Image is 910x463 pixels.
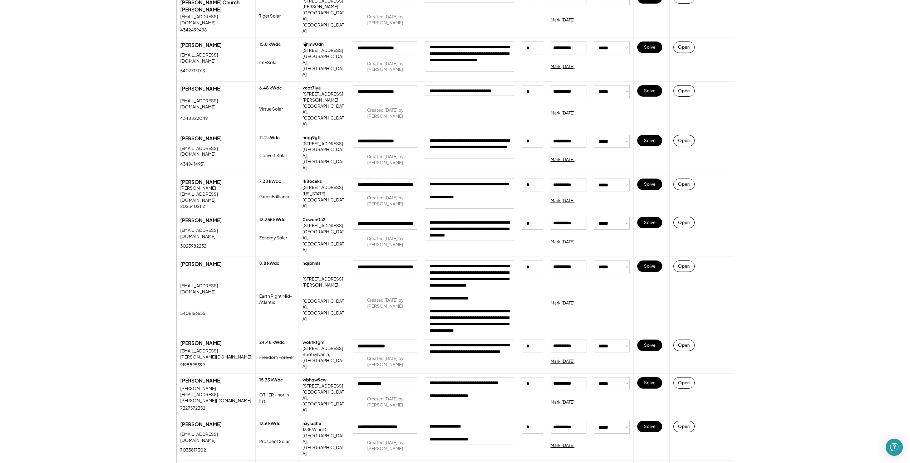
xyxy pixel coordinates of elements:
div: Created [DATE] by [PERSON_NAME] [353,195,417,207]
div: hqrphhls [302,260,320,267]
div: Created [DATE] by [PERSON_NAME] [353,396,417,408]
div: [PERSON_NAME] [180,42,252,49]
div: [GEOGRAPHIC_DATA], [GEOGRAPHIC_DATA] [302,54,345,78]
div: [EMAIL_ADDRESS][DOMAIN_NAME] [180,228,252,240]
button: Solve [637,340,662,351]
div: [STREET_ADDRESS] [302,185,343,191]
div: Created [DATE] by [PERSON_NAME] [353,14,417,26]
div: 4342499498 [180,27,207,33]
button: Open [673,377,695,389]
button: Solve [637,421,662,432]
div: 6.48 kWdc [259,85,282,91]
div: Mark [DATE] [551,399,575,405]
div: 5406166655 [180,311,205,317]
div: Created [DATE] by [PERSON_NAME] [353,236,417,248]
div: Mark [DATE] [551,300,575,306]
div: [STREET_ADDRESS] [302,223,343,229]
div: 24.48 kWdc [259,340,285,346]
div: Mark [DATE] [551,443,575,449]
div: [STREET_ADDRESS] [302,48,343,54]
div: Mark [DATE] [551,157,575,163]
div: Created [DATE] by [PERSON_NAME] [353,107,417,120]
div: Created [DATE] by [PERSON_NAME] [353,154,417,166]
button: Open [673,135,695,146]
div: 5407717013 [180,68,205,74]
div: [GEOGRAPHIC_DATA], [GEOGRAPHIC_DATA] [302,147,345,171]
div: wbhqw9cw [302,377,326,383]
div: 13.365 kWdc [259,217,285,223]
div: [EMAIL_ADDRESS][DOMAIN_NAME] [180,52,252,64]
button: Open [673,217,695,228]
button: Solve [637,377,662,389]
div: 11.2 kWdc [259,135,280,141]
button: Open [673,85,695,97]
button: Open [673,260,695,272]
div: [EMAIL_ADDRESS][DOMAIN_NAME] [180,146,252,158]
div: Tiger Solar [259,13,281,19]
div: [EMAIL_ADDRESS][DOMAIN_NAME] [180,14,252,26]
div: 1335 Wine Dr [302,427,342,433]
div: 15.33 kWdc [259,377,283,383]
div: [GEOGRAPHIC_DATA], [GEOGRAPHIC_DATA] [302,298,345,322]
div: 15.8 kWdc [259,42,281,48]
div: [PERSON_NAME] [180,377,252,384]
div: Virtue Solar [259,106,283,112]
div: OTHER - not in list [259,392,295,404]
div: Mark [DATE] [551,17,575,23]
div: 0cwon0c2 [302,217,325,223]
div: mtvSolar [259,60,278,66]
div: [PERSON_NAME] [180,260,252,268]
div: Prospect Solar [259,439,290,445]
div: Created [DATE] by [PERSON_NAME] [353,61,417,73]
div: [EMAIL_ADDRESS][DOMAIN_NAME] [180,432,252,444]
div: [PERSON_NAME][EMAIL_ADDRESS][PERSON_NAME][DOMAIN_NAME] [180,386,252,404]
div: 3025982252 [180,243,206,249]
button: Solve [637,217,662,228]
div: vcqt7iya [302,85,321,91]
div: [GEOGRAPHIC_DATA], [GEOGRAPHIC_DATA] [302,229,345,253]
div: Mark [DATE] [551,359,575,365]
button: Solve [637,85,662,97]
div: [STREET_ADDRESS][PERSON_NAME] [302,276,345,288]
div: 4349414951 [180,161,205,167]
div: [GEOGRAPHIC_DATA], [GEOGRAPHIC_DATA] [302,103,345,127]
div: Open Intercom Messenger [886,439,903,456]
button: Solve [637,135,662,146]
div: Spotsylvania, [GEOGRAPHIC_DATA] [302,352,345,370]
div: [PERSON_NAME][EMAIL_ADDRESS][DOMAIN_NAME] [180,185,252,203]
div: 7035817302 [180,447,206,453]
button: Solve [637,42,662,53]
div: hxysq3fx [302,421,321,427]
div: Mark [DATE] [551,198,575,204]
div: [GEOGRAPHIC_DATA], [GEOGRAPHIC_DATA] [302,389,345,413]
div: [STREET_ADDRESS] [302,383,343,389]
div: Freedom Forever [259,355,294,361]
div: Earth Right Mid-Atlantic [259,293,295,306]
div: 9198895399 [180,362,205,368]
div: [PERSON_NAME] [180,179,252,186]
div: Created [DATE] by [PERSON_NAME] [353,356,417,368]
div: 8.8 kWdc [259,260,279,267]
div: [PERSON_NAME] [180,135,252,142]
div: 7.38 kWdc [259,179,281,185]
div: 7327572352 [180,405,205,411]
div: GreenBrilliance [259,194,290,200]
div: hrqq9gti [302,135,320,141]
button: Open [673,42,695,53]
div: Mark [DATE] [551,239,575,245]
div: [PERSON_NAME] [180,340,252,347]
div: [STREET_ADDRESS] [302,346,343,352]
div: [EMAIL_ADDRESS][DOMAIN_NAME] [180,98,252,110]
div: [PERSON_NAME] [180,217,252,224]
div: [EMAIL_ADDRESS][DOMAIN_NAME] [180,283,252,295]
div: Created [DATE] by [PERSON_NAME] [353,297,417,310]
button: Solve [637,260,662,272]
div: hjhmv0dn [302,42,324,48]
button: Solve [637,179,662,190]
div: Created [DATE] by [PERSON_NAME] [353,440,417,452]
div: [GEOGRAPHIC_DATA], [GEOGRAPHIC_DATA] [302,10,345,34]
button: Open [673,179,695,190]
div: [PERSON_NAME] [180,421,252,428]
div: [STREET_ADDRESS] [302,141,343,147]
div: 4348822049 [180,116,208,122]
